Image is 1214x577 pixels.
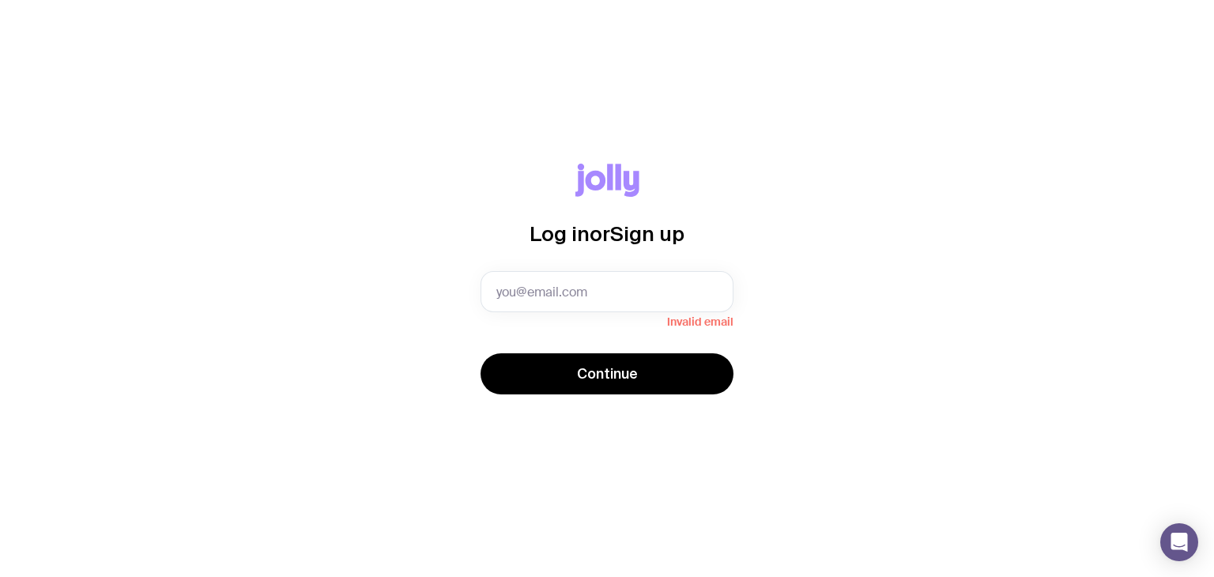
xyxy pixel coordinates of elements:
span: or [590,222,610,245]
button: Continue [481,353,733,394]
span: Invalid email [481,312,733,328]
span: Sign up [610,222,684,245]
div: Open Intercom Messenger [1160,523,1198,561]
span: Log in [530,222,590,245]
input: you@email.com [481,271,733,312]
span: Continue [577,364,638,383]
